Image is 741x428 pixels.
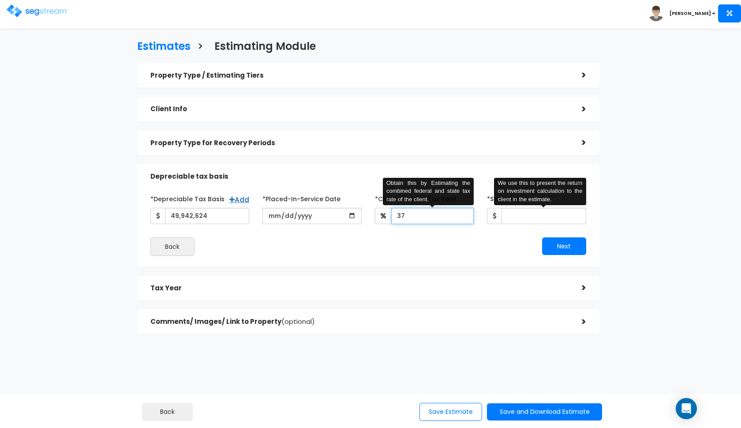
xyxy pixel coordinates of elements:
h5: Tax Year [150,285,569,292]
div: > [569,136,586,150]
h5: Property Type for Recovery Periods [150,139,569,147]
span: (optional) [281,317,315,326]
button: Save Estimate [419,403,482,421]
h3: > [197,41,203,54]
label: *Client Effective Tax Rate: [375,191,457,203]
h5: Comments/ Images/ Link to Property [150,318,569,326]
label: *Depreciable Tax Basis [150,191,225,203]
h3: Estimating Module [214,41,316,54]
label: *Study Fee [487,191,521,203]
img: avatar.png [648,6,664,21]
div: Obtain this by Estimating the combined federal and state tax rate of the client. [383,178,474,205]
h5: Client Info [150,105,569,113]
button: Save and Download Estimate [487,403,602,420]
div: We use this to present the return on investment calculation to the client in the estimate. [494,178,586,205]
div: > [569,315,586,329]
h5: Property Type / Estimating Tiers [150,72,569,79]
a: Back [142,403,193,421]
div: > [569,102,586,116]
h5: Depreciable tax basis [150,173,569,180]
b: [PERSON_NAME] [670,10,711,17]
div: > [569,281,586,295]
button: Next [542,237,586,255]
div: > [570,168,584,186]
h3: Estimates [137,41,191,54]
div: > [569,68,586,82]
label: *Placed-In-Service Date [262,191,341,203]
button: Back [150,237,195,256]
a: Estimates [131,32,191,59]
div: Open Intercom Messenger [676,398,697,419]
img: logo.png [7,4,68,17]
a: Estimating Module [208,32,316,59]
a: Add [229,195,249,204]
